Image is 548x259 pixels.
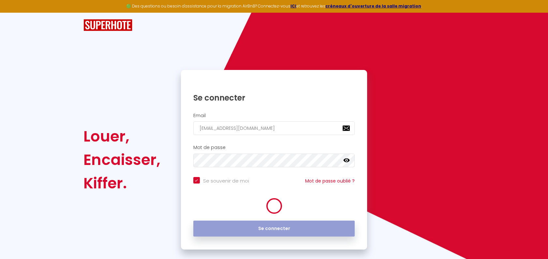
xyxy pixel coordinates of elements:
h2: Email [193,113,355,118]
h2: Mot de passe [193,145,355,150]
h1: Se connecter [193,93,355,103]
div: Kiffer. [83,171,160,195]
button: Se connecter [193,221,355,237]
div: Louer, [83,125,160,148]
a: créneaux d'ouverture de la salle migration [325,3,421,9]
a: Mot de passe oublié ? [305,178,355,184]
a: ICI [290,3,296,9]
img: SuperHote logo [83,19,132,31]
div: Encaisser, [83,148,160,171]
input: Ton Email [193,121,355,135]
